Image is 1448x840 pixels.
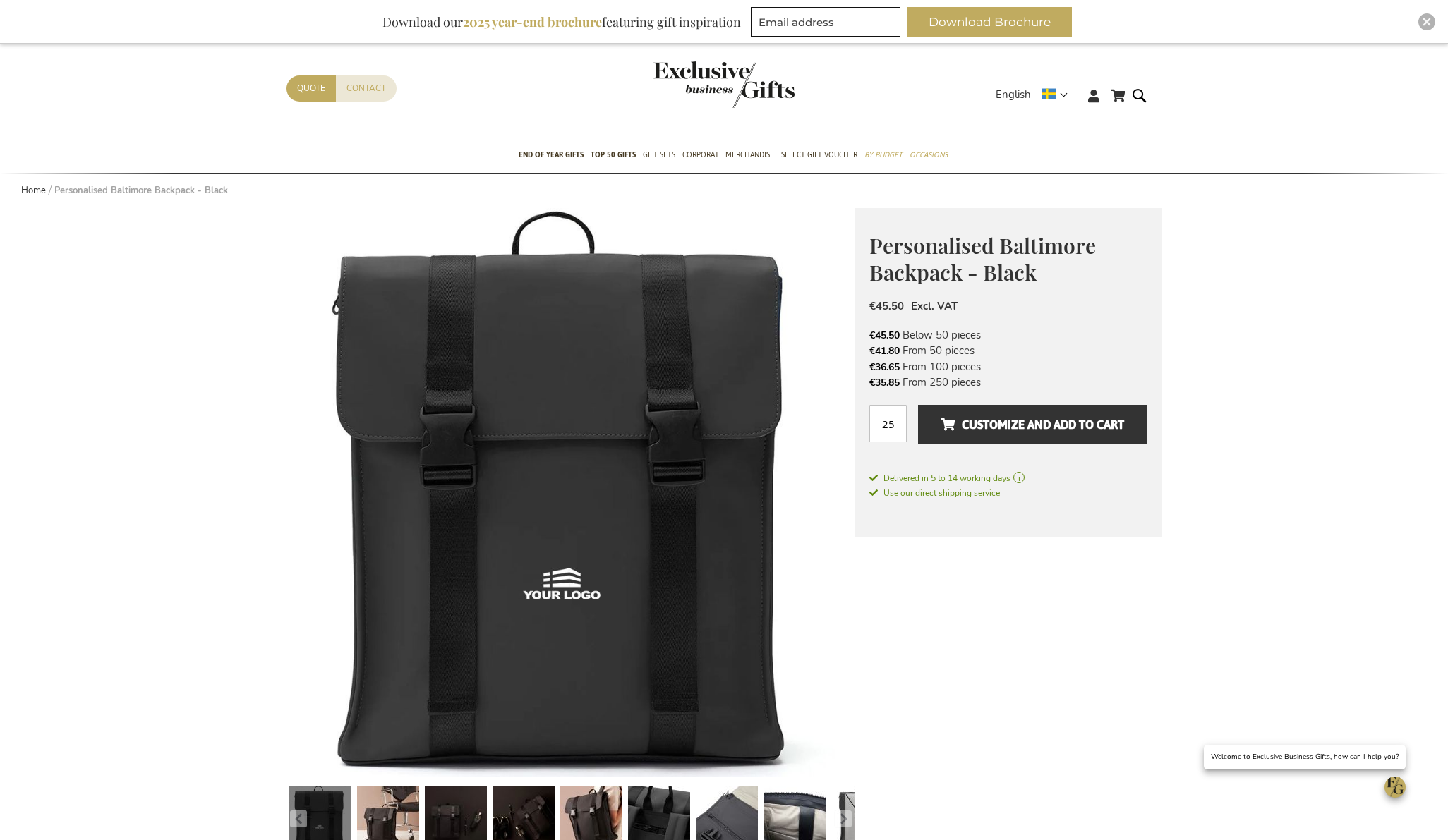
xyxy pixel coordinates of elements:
strong: Personalised Baltimore Backpack - Black [54,184,228,197]
span: Excl. VAT [911,299,958,313]
form: marketing offers and promotions [751,7,905,41]
span: Personalised Baltimore Backpack - Black [869,231,1096,287]
span: TOP 50 Gifts [591,147,636,162]
img: Personalised Baltimore Backpack - Black [286,208,855,777]
span: €36.65 [869,360,900,374]
span: Corporate Merchandise [682,147,774,162]
div: Close [1418,13,1435,30]
span: €35.85 [869,376,900,389]
img: Exclusive Business gifts logo [653,61,795,108]
input: Email address [751,7,900,37]
span: €45.50 [869,299,904,313]
button: Customize and add to cart [918,405,1147,444]
span: By Budget [864,147,903,162]
a: Use our direct shipping service [869,485,1000,499]
span: Occasions [910,147,948,162]
b: 2025 year-end brochure [463,13,602,30]
a: Contact [336,75,397,102]
a: Quote [286,75,336,102]
li: From 50 pieces [869,343,1147,358]
a: Delivered in 5 to 14 working days [869,472,1147,485]
input: Qty [869,405,907,442]
button: Download Brochure [907,7,1072,37]
img: Close [1423,18,1431,26]
span: Gift Sets [643,147,675,162]
li: From 250 pieces [869,375,1147,390]
a: store logo [653,61,724,108]
li: Below 50 pieces [869,327,1147,343]
div: English [996,87,1077,103]
li: From 100 pieces [869,359,1147,375]
span: English [996,87,1031,103]
span: €41.80 [869,344,900,358]
a: Home [21,184,46,197]
span: Use our direct shipping service [869,487,1000,499]
span: Select Gift Voucher [781,147,857,162]
span: Customize and add to cart [941,413,1124,436]
div: Download our featuring gift inspiration [376,7,747,37]
span: €45.50 [869,329,900,342]
span: End of year gifts [519,147,584,162]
